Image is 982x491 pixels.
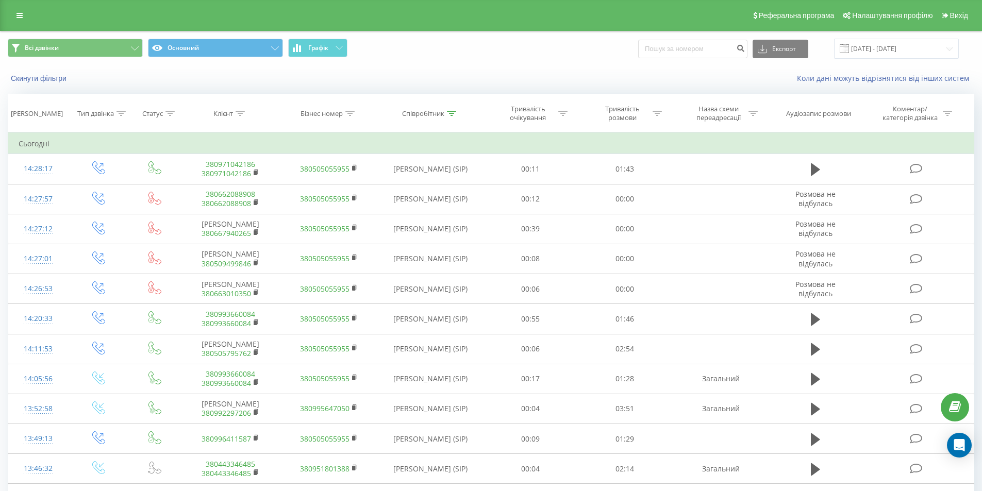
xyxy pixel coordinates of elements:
[202,168,251,178] a: 380971042186
[301,109,343,118] div: Бізнес номер
[378,304,484,334] td: [PERSON_NAME] (SIP)
[578,334,672,364] td: 02:54
[181,214,279,244] td: [PERSON_NAME]
[578,184,672,214] td: 00:00
[484,154,578,184] td: 00:11
[501,105,556,122] div: Тривалість очікування
[202,378,251,388] a: 380993660084
[19,339,58,359] div: 14:11:53
[378,454,484,484] td: [PERSON_NAME] (SIP)
[19,459,58,479] div: 13:46:32
[880,105,940,122] div: Коментар/категорія дзвінка
[484,454,578,484] td: 00:04
[19,279,58,299] div: 14:26:53
[753,40,808,58] button: Експорт
[378,334,484,364] td: [PERSON_NAME] (SIP)
[797,73,974,83] a: Коли дані можуть відрізнятися вiд інших систем
[378,424,484,454] td: [PERSON_NAME] (SIP)
[484,184,578,214] td: 00:12
[202,259,251,268] a: 380509499846
[300,344,349,353] a: 380505055955
[578,214,672,244] td: 00:00
[142,109,163,118] div: Статус
[213,109,233,118] div: Клієнт
[300,224,349,233] a: 380505055955
[638,40,747,58] input: Пошук за номером
[300,164,349,174] a: 380505055955
[206,369,255,379] a: 380993660084
[202,408,251,418] a: 380992297206
[795,279,836,298] span: Розмова не відбулась
[25,44,59,52] span: Всі дзвінки
[672,364,770,394] td: Загальний
[181,244,279,274] td: [PERSON_NAME]
[947,433,972,458] div: Open Intercom Messenger
[300,253,349,263] a: 380505055955
[181,394,279,424] td: [PERSON_NAME]
[759,11,835,20] span: Реферальна програма
[202,228,251,238] a: 380667940265
[795,189,836,208] span: Розмова не відбулась
[202,198,251,208] a: 380662088908
[148,39,283,57] button: Основний
[19,369,58,389] div: 14:05:56
[19,309,58,329] div: 14:20:33
[300,374,349,383] a: 380505055955
[300,284,349,294] a: 380505055955
[181,274,279,304] td: [PERSON_NAME]
[578,244,672,274] td: 00:00
[300,403,349,413] a: 380995647050
[19,249,58,269] div: 14:27:01
[8,74,72,83] button: Скинути фільтри
[300,434,349,444] a: 380505055955
[484,274,578,304] td: 00:06
[950,11,968,20] span: Вихід
[484,304,578,334] td: 00:55
[595,105,650,122] div: Тривалість розмови
[202,318,251,328] a: 380993660084
[378,394,484,424] td: [PERSON_NAME] (SIP)
[578,274,672,304] td: 00:00
[484,244,578,274] td: 00:08
[19,159,58,179] div: 14:28:17
[11,109,63,118] div: [PERSON_NAME]
[202,289,251,298] a: 380663010350
[19,399,58,419] div: 13:52:58
[8,39,143,57] button: Всі дзвінки
[288,39,347,57] button: Графік
[578,154,672,184] td: 01:43
[578,424,672,454] td: 01:29
[308,44,328,52] span: Графік
[578,364,672,394] td: 01:28
[484,394,578,424] td: 00:04
[672,394,770,424] td: Загальний
[300,314,349,324] a: 380505055955
[206,189,255,199] a: 380662088908
[378,244,484,274] td: [PERSON_NAME] (SIP)
[300,464,349,473] a: 380951801388
[378,364,484,394] td: [PERSON_NAME] (SIP)
[484,334,578,364] td: 00:06
[19,429,58,449] div: 13:49:13
[206,459,255,469] a: 380443346485
[206,159,255,169] a: 380971042186
[578,394,672,424] td: 03:51
[378,154,484,184] td: [PERSON_NAME] (SIP)
[378,274,484,304] td: [PERSON_NAME] (SIP)
[77,109,114,118] div: Тип дзвінка
[795,219,836,238] span: Розмова не відбулась
[181,334,279,364] td: [PERSON_NAME]
[378,214,484,244] td: [PERSON_NAME] (SIP)
[402,109,444,118] div: Співробітник
[378,184,484,214] td: [PERSON_NAME] (SIP)
[202,468,251,478] a: 380443346485
[672,454,770,484] td: Загальний
[852,11,933,20] span: Налаштування профілю
[202,348,251,358] a: 380505795762
[578,304,672,334] td: 01:46
[19,219,58,239] div: 14:27:12
[484,214,578,244] td: 00:39
[19,189,58,209] div: 14:27:57
[795,249,836,268] span: Розмова не відбулась
[8,133,974,154] td: Сьогодні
